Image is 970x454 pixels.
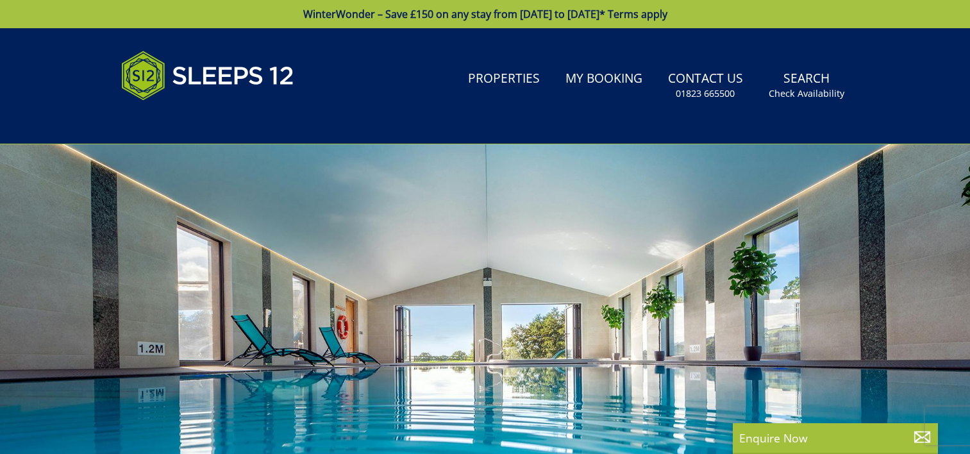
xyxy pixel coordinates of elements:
[121,44,294,108] img: Sleeps 12
[463,65,545,94] a: Properties
[663,65,748,106] a: Contact Us01823 665500
[676,87,735,100] small: 01823 665500
[764,65,849,106] a: SearchCheck Availability
[769,87,844,100] small: Check Availability
[739,430,932,446] p: Enquire Now
[560,65,648,94] a: My Booking
[115,115,249,126] iframe: Customer reviews powered by Trustpilot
